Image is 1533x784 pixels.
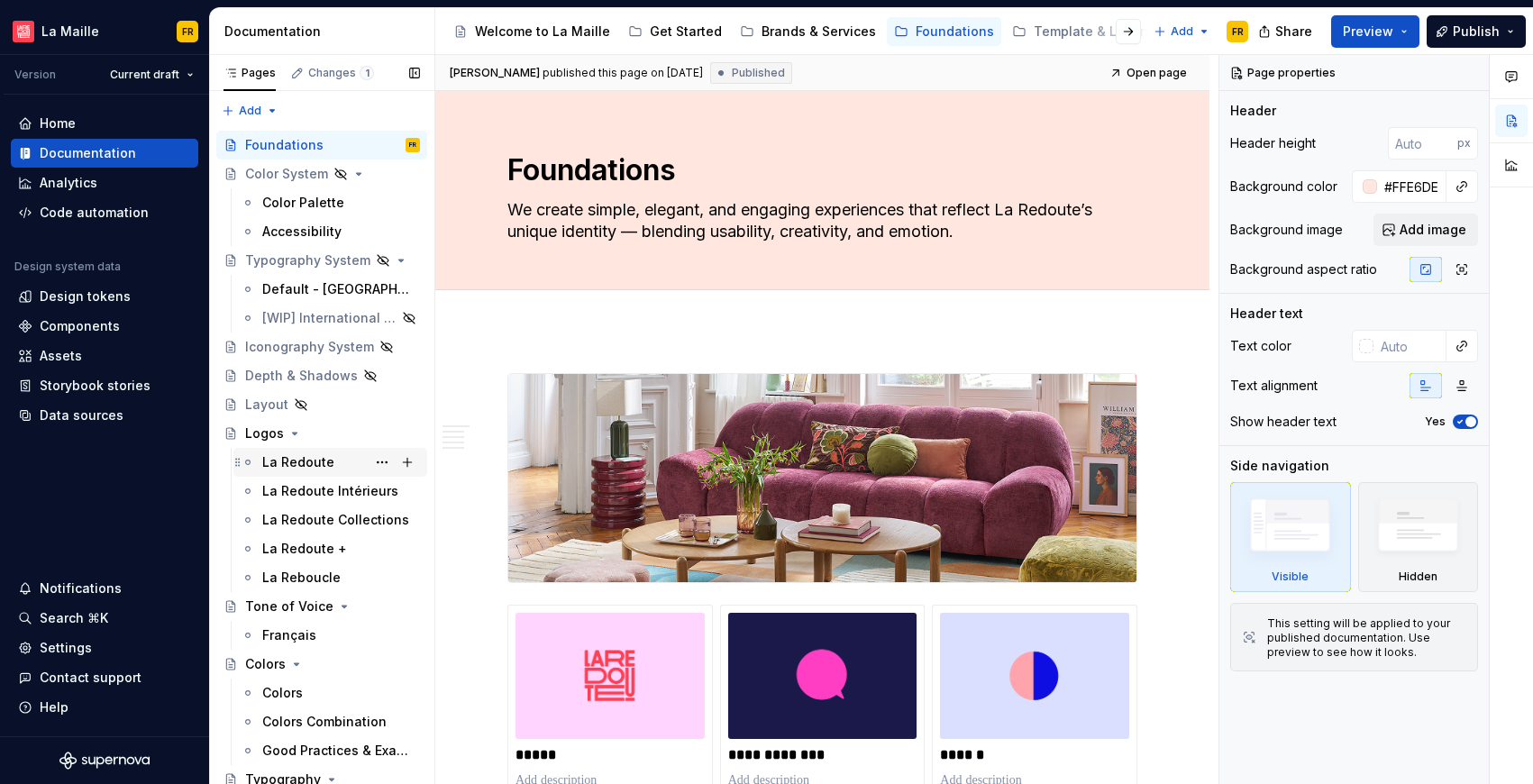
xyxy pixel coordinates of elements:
span: Add image [1400,221,1466,239]
div: Colors [245,655,286,673]
a: Supernova Logo [59,752,150,770]
div: Header text [1230,305,1303,323]
a: Iconography System [216,333,427,361]
div: Français [262,626,316,644]
img: 442aa817-a1f7-4afa-aa70-147163229d33.png [516,613,705,739]
div: Assets [40,347,82,365]
a: Storybook stories [11,371,198,400]
a: [WIP] International - Non latin countries [233,304,427,333]
div: Logos [245,424,284,442]
div: Default - [GEOGRAPHIC_DATA] [262,280,411,298]
div: Text alignment [1230,377,1318,395]
button: La MailleFR [4,12,205,50]
div: Welcome to La Maille [475,23,610,41]
div: Color Palette [262,194,344,212]
img: b7c9239f-c7c6-439e-965f-55a698da78ad.png [728,613,917,739]
a: Default - [GEOGRAPHIC_DATA] [233,275,427,304]
div: La Redoute + [262,540,347,558]
span: Open page [1127,66,1187,80]
a: Color Palette [233,188,427,217]
div: Page tree [446,14,1145,50]
a: La Redoute Intérieurs [233,477,427,506]
a: Foundations [887,17,1001,46]
a: Good Practices & Examples [233,736,427,765]
div: Header [1230,102,1276,120]
div: Background aspect ratio [1230,260,1377,278]
div: Visible [1230,482,1351,592]
div: FR [409,136,416,154]
a: Colors [216,650,427,679]
div: Pages [224,66,276,80]
a: Color System [216,160,427,188]
div: Documentation [224,23,427,41]
div: FR [1232,24,1244,39]
div: [WIP] International - Non latin countries [262,309,397,327]
div: FR [182,24,194,39]
img: 711cbbb7-53dc-4ae2-b780-35eaff47fb20.png [940,613,1129,739]
p: px [1457,136,1471,150]
div: Header height [1230,134,1316,152]
div: Changes [308,66,374,80]
a: Home [11,109,198,138]
div: Hidden [1358,482,1479,592]
div: Background color [1230,178,1337,196]
a: La Reboucle [233,563,427,592]
div: Side navigation [1230,457,1329,475]
div: La Redoute [262,453,334,471]
div: Good Practices & Examples [262,742,411,760]
a: La Redoute Collections [233,506,427,534]
img: a95c112d-a3d1-450b-a143-0ec95d5e26b2.png [508,374,1136,582]
a: Data sources [11,401,198,430]
a: Depth & Shadows [216,361,427,390]
a: Template & Levers [1005,17,1179,46]
div: Show header text [1230,413,1337,431]
a: La Redoute + [233,534,427,563]
a: Accessibility [233,217,427,246]
button: Publish [1427,15,1526,48]
span: Publish [1453,23,1500,41]
span: Current draft [110,68,179,82]
a: Logos [216,419,427,448]
div: Storybook stories [40,377,151,395]
div: Template & Levers [1034,23,1152,41]
div: Text color [1230,337,1291,355]
input: Auto [1388,127,1457,160]
a: Analytics [11,169,198,197]
div: Data sources [40,406,123,424]
span: Add [239,104,261,118]
button: Share [1249,15,1324,48]
input: Auto [1377,170,1446,203]
div: Get Started [650,23,722,41]
a: Get Started [621,17,729,46]
span: Add [1171,24,1193,39]
div: Code automation [40,204,149,222]
span: Share [1275,23,1312,41]
div: Typography System [245,251,370,269]
div: Colors [262,684,303,702]
div: Hidden [1399,570,1437,584]
button: Add [1148,19,1216,44]
div: Version [14,68,56,82]
a: Typography System [216,246,427,275]
a: Tone of Voice [216,592,427,621]
a: Settings [11,634,198,662]
button: Preview [1331,15,1419,48]
img: f15b4b9a-d43c-4bd8-bdfb-9b20b89b7814.png [13,21,34,42]
span: Preview [1343,23,1393,41]
textarea: We create simple, elegant, and engaging experiences that reflect La Redoute’s unique identity — b... [504,196,1134,246]
input: Auto [1373,330,1446,362]
div: Visible [1272,570,1309,584]
div: La Redoute Collections [262,511,409,529]
div: Search ⌘K [40,609,108,627]
button: Current draft [102,62,202,87]
div: Notifications [40,579,122,597]
div: Design tokens [40,287,131,305]
div: Settings [40,639,92,657]
div: Components [40,317,120,335]
button: Notifications [11,574,198,603]
textarea: Foundations [504,149,1134,192]
a: Assets [11,342,198,370]
div: Design system data [14,260,121,274]
button: Help [11,693,198,722]
div: Help [40,698,68,716]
